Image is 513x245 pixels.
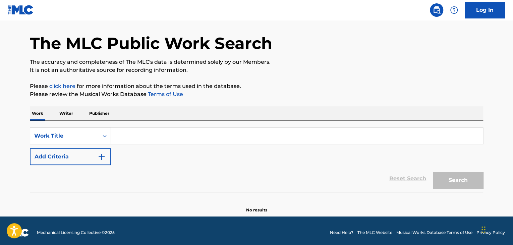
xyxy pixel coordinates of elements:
[57,106,75,120] p: Writer
[447,3,461,17] div: Help
[450,6,458,14] img: help
[481,219,486,240] div: Drag
[246,199,267,213] p: No results
[433,6,441,14] img: search
[430,3,443,17] a: Public Search
[30,33,272,53] h1: The MLC Public Work Search
[476,230,505,236] a: Privacy Policy
[479,213,513,245] iframe: Chat Widget
[30,82,483,90] p: Please for more information about the terms used in the database.
[30,66,483,74] p: It is not an authoritative source for recording information.
[330,230,353,236] a: Need Help?
[30,128,483,192] form: Search Form
[37,230,115,236] span: Mechanical Licensing Collective © 2025
[30,90,483,98] p: Please review the Musical Works Database
[30,148,111,165] button: Add Criteria
[98,153,106,161] img: 9d2ae6d4665cec9f34b9.svg
[8,5,34,15] img: MLC Logo
[30,58,483,66] p: The accuracy and completeness of The MLC's data is determined solely by our Members.
[357,230,392,236] a: The MLC Website
[396,230,472,236] a: Musical Works Database Terms of Use
[49,83,75,89] a: click here
[87,106,111,120] p: Publisher
[465,2,505,18] a: Log In
[147,91,183,97] a: Terms of Use
[30,106,45,120] p: Work
[34,132,95,140] div: Work Title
